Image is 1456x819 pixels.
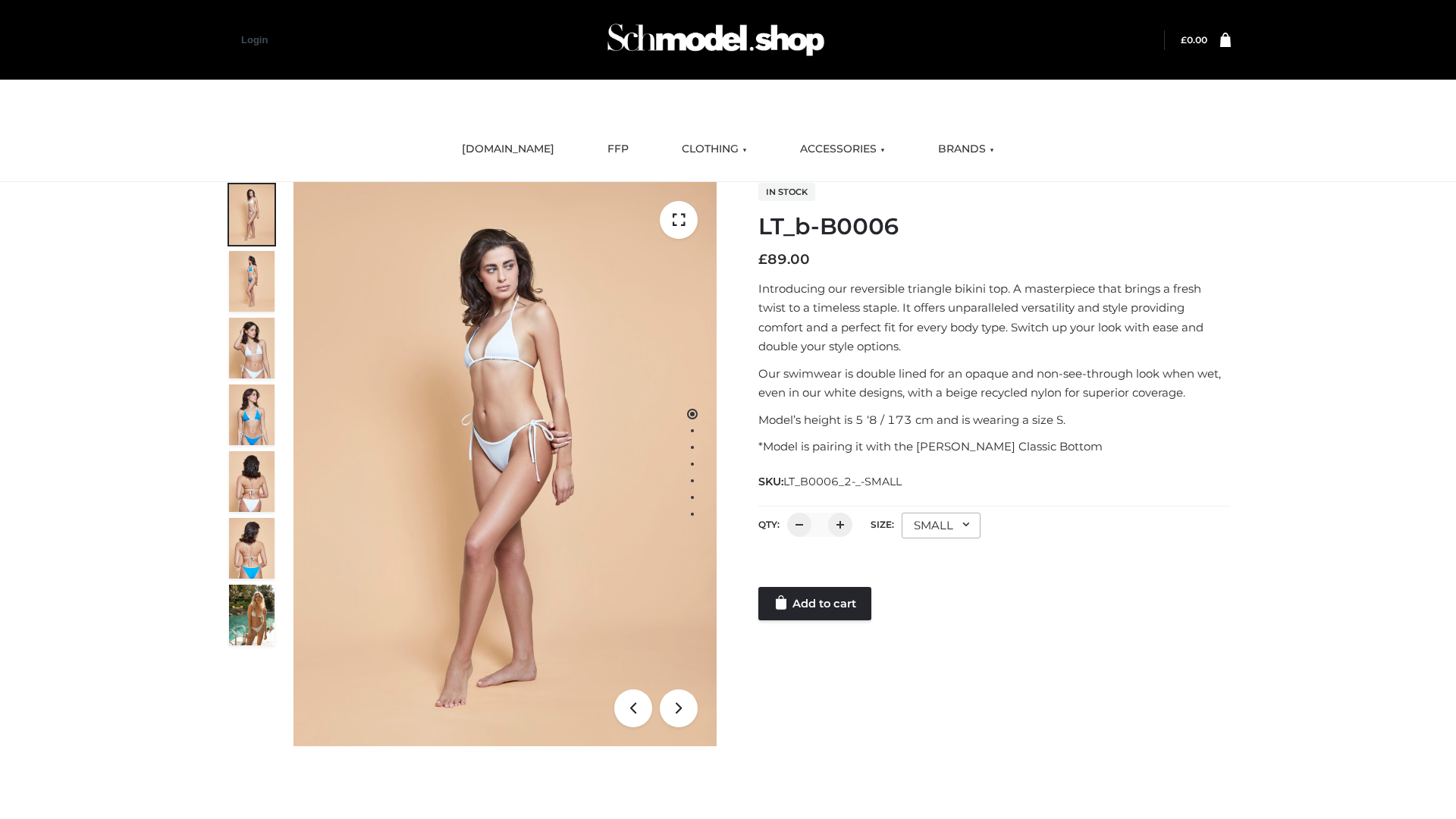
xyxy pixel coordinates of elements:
[758,587,871,620] a: Add to cart
[1181,34,1207,45] a: £0.00
[602,10,830,70] img: Schmodel Admin 964
[758,183,815,201] span: In stock
[293,182,717,746] img: ArielClassicBikiniTop_CloudNine_AzureSky_OW114ECO_1
[229,451,275,512] img: ArielClassicBikiniTop_CloudNine_AzureSky_OW114ECO_7-scaled.jpg
[596,133,640,166] a: FFP
[871,519,894,530] label: Size:
[229,518,275,579] img: ArielClassicBikiniTop_CloudNine_AzureSky_OW114ECO_8-scaled.jpg
[1181,34,1207,45] bdi: 0.00
[783,475,902,488] span: LT_B0006_2-_-SMALL
[902,513,981,538] div: SMALL
[670,133,758,166] a: CLOTHING
[241,34,268,45] a: Login
[758,251,810,268] bdi: 89.00
[758,251,767,268] span: £
[927,133,1006,166] a: BRANDS
[229,384,275,445] img: ArielClassicBikiniTop_CloudNine_AzureSky_OW114ECO_4-scaled.jpg
[758,472,903,491] span: SKU:
[229,585,275,645] img: Arieltop_CloudNine_AzureSky2.jpg
[758,519,780,530] label: QTY:
[758,364,1231,403] p: Our swimwear is double lined for an opaque and non-see-through look when wet, even in our white d...
[758,213,1231,240] h1: LT_b-B0006
[1181,34,1187,45] span: £
[758,279,1231,356] p: Introducing our reversible triangle bikini top. A masterpiece that brings a fresh twist to a time...
[450,133,566,166] a: [DOMAIN_NAME]
[229,251,275,312] img: ArielClassicBikiniTop_CloudNine_AzureSky_OW114ECO_2-scaled.jpg
[758,437,1231,457] p: *Model is pairing it with the [PERSON_NAME] Classic Bottom
[789,133,896,166] a: ACCESSORIES
[229,318,275,378] img: ArielClassicBikiniTop_CloudNine_AzureSky_OW114ECO_3-scaled.jpg
[758,410,1231,430] p: Model’s height is 5 ‘8 / 173 cm and is wearing a size S.
[229,184,275,245] img: ArielClassicBikiniTop_CloudNine_AzureSky_OW114ECO_1-scaled.jpg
